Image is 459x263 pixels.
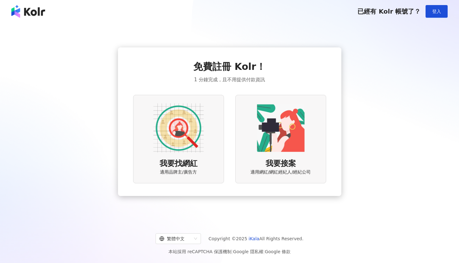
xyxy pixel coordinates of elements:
div: 繁體中文 [159,234,191,244]
span: | [263,249,265,254]
a: iKala [249,236,259,241]
span: 本站採用 reCAPTCHA 保護機制 [168,248,291,255]
span: 已經有 Kolr 帳號了？ [357,8,421,15]
span: | [232,249,233,254]
img: KOL identity option [256,103,306,153]
span: 登入 [432,9,441,14]
img: logo [11,5,45,18]
span: 我要找網紅 [160,158,197,169]
span: 適用網紅/網紅經紀人/經紀公司 [250,169,311,175]
button: 登入 [426,5,448,18]
span: 免費註冊 Kolr！ [193,60,266,73]
span: 我要接案 [266,158,296,169]
span: 1 分鐘完成，且不用提供付款資訊 [194,76,265,83]
a: Google 條款 [265,249,291,254]
span: Copyright © 2025 All Rights Reserved. [209,235,303,242]
img: AD identity option [153,103,204,153]
a: Google 隱私權 [233,249,263,254]
span: 適用品牌主/廣告方 [160,169,197,175]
